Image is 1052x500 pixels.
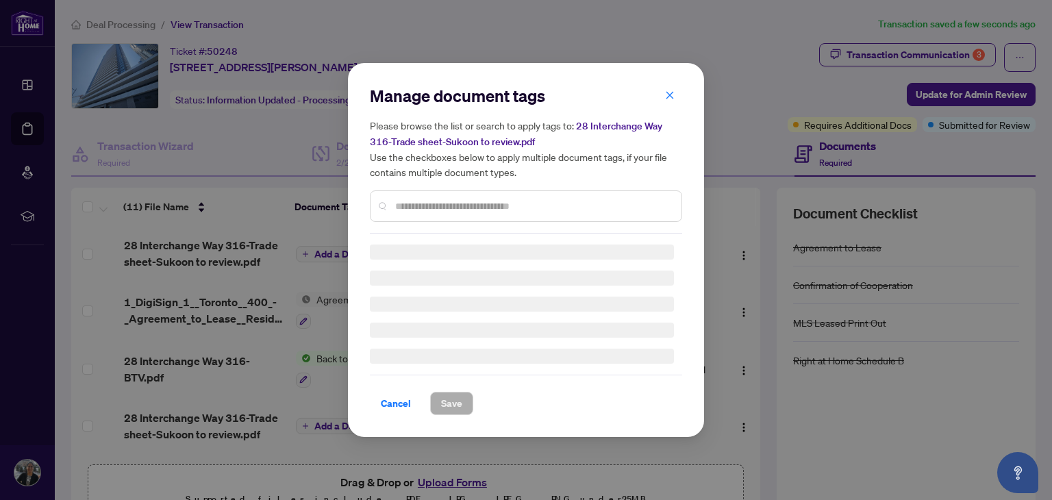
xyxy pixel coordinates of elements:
h5: Please browse the list or search to apply tags to: Use the checkboxes below to apply multiple doc... [370,118,682,179]
h2: Manage document tags [370,85,682,107]
button: Save [430,392,473,415]
button: Open asap [997,452,1038,493]
button: Cancel [370,392,422,415]
span: Cancel [381,392,411,414]
span: close [665,90,675,100]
